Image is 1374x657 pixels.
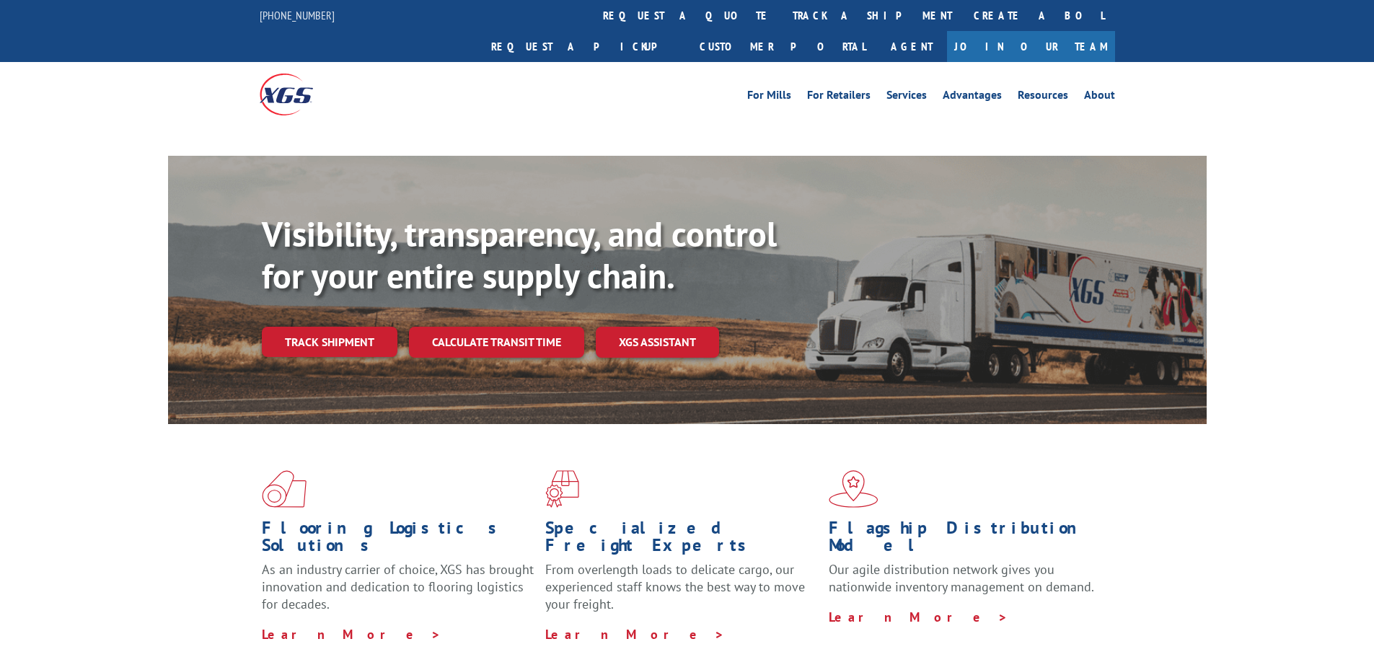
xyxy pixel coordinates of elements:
[596,327,719,358] a: XGS ASSISTANT
[1018,89,1068,105] a: Resources
[829,519,1101,561] h1: Flagship Distribution Model
[262,626,441,643] a: Learn More >
[829,561,1094,595] span: Our agile distribution network gives you nationwide inventory management on demand.
[876,31,947,62] a: Agent
[943,89,1002,105] a: Advantages
[480,31,689,62] a: Request a pickup
[1084,89,1115,105] a: About
[829,470,878,508] img: xgs-icon-flagship-distribution-model-red
[262,470,307,508] img: xgs-icon-total-supply-chain-intelligence-red
[262,327,397,357] a: Track shipment
[545,626,725,643] a: Learn More >
[545,561,818,625] p: From overlength loads to delicate cargo, our experienced staff knows the best way to move your fr...
[747,89,791,105] a: For Mills
[262,561,534,612] span: As an industry carrier of choice, XGS has brought innovation and dedication to flooring logistics...
[947,31,1115,62] a: Join Our Team
[689,31,876,62] a: Customer Portal
[260,8,335,22] a: [PHONE_NUMBER]
[807,89,871,105] a: For Retailers
[886,89,927,105] a: Services
[262,519,534,561] h1: Flooring Logistics Solutions
[409,327,584,358] a: Calculate transit time
[262,211,777,298] b: Visibility, transparency, and control for your entire supply chain.
[829,609,1008,625] a: Learn More >
[545,470,579,508] img: xgs-icon-focused-on-flooring-red
[545,519,818,561] h1: Specialized Freight Experts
